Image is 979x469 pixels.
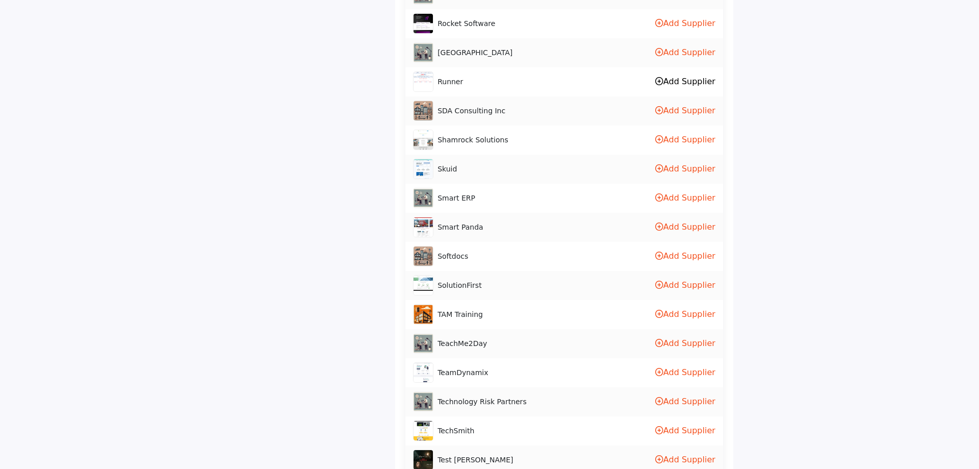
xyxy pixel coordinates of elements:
[655,426,715,435] a: Add Supplier
[655,455,715,464] a: Add Supplier
[437,426,474,436] span: TechSmith
[655,397,715,406] a: Add Supplier
[655,280,715,290] a: Add Supplier
[655,251,715,261] a: Add Supplier
[437,367,488,378] span: TeamDynamix
[437,455,513,465] span: Test Andy
[413,275,433,295] img: solutionfirst logo
[413,362,433,383] img: teamdynamix logo
[413,391,433,412] img: technology-risk-partners logo
[437,164,457,175] span: Skuid
[413,101,433,121] img: sda-consulting-inc logo
[413,130,433,150] img: shamrock-solutions logo
[413,42,433,63] img: rose-state-college logo
[437,397,527,407] span: Technology Risk Partners
[437,193,475,204] span: Smart ERP
[413,159,433,179] img: skuid logo
[655,367,715,377] a: Add Supplier
[413,304,433,325] img: tam-training logo
[655,164,715,174] a: Add Supplier
[655,77,715,86] a: Add Supplier
[437,106,505,116] span: SDA Consulting Inc
[655,106,715,115] a: Add Supplier
[437,280,482,291] span: SolutionFirst
[413,421,433,441] img: techsmith logo
[437,251,468,262] span: Softdocs
[437,135,508,145] span: Shamrock Solutions
[437,18,495,29] span: Rocket Software
[413,188,433,208] img: smart-erp logo
[655,47,715,57] a: Add Supplier
[437,77,463,87] span: Runner
[437,309,483,320] span: TAM Training
[437,222,483,233] span: Smart Panda
[655,18,715,28] a: Add Supplier
[655,193,715,203] a: Add Supplier
[413,333,433,354] img: teachme2day logo
[413,246,433,266] img: softdocs logo
[413,217,433,237] img: smart-panda logo
[655,338,715,348] a: Add Supplier
[413,71,433,92] img: runner logo
[655,135,715,144] a: Add Supplier
[437,47,512,58] span: Rose State College
[437,338,487,349] span: TeachMe2Day
[655,309,715,319] a: Add Supplier
[413,13,433,34] img: rocket-software logo
[655,222,715,232] a: Add Supplier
